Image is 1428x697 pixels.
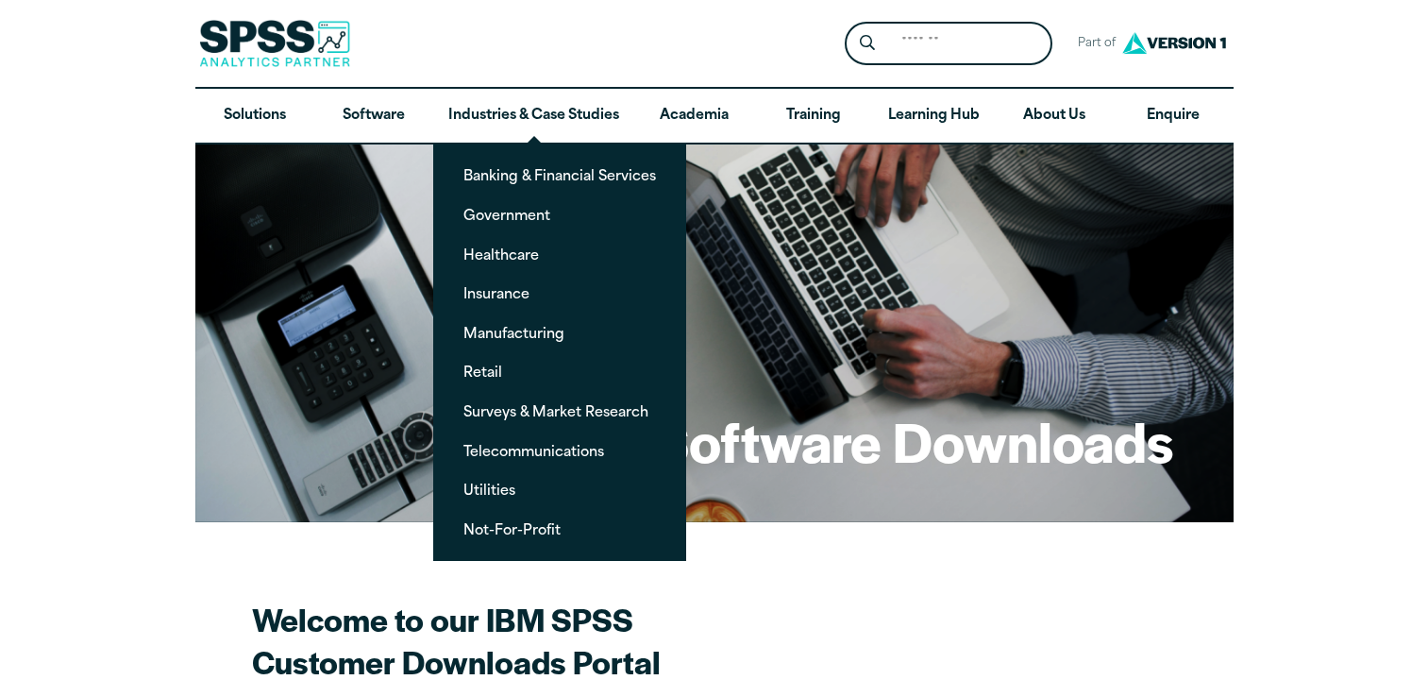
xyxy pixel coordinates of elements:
[448,276,671,311] a: Insurance
[448,315,671,350] a: Manufacturing
[433,89,634,144] a: Industries & Case Studies
[195,89,314,144] a: Solutions
[448,354,671,389] a: Retail
[873,89,995,144] a: Learning Hub
[634,89,753,144] a: Academia
[199,20,350,67] img: SPSS Analytics Partner
[448,394,671,429] a: Surveys & Market Research
[448,472,671,507] a: Utilities
[314,89,433,144] a: Software
[860,35,875,51] svg: Search magnifying glass icon
[433,143,686,561] ul: Industries & Case Studies
[1117,25,1231,60] img: Version1 Logo
[252,598,913,683] h2: Welcome to our IBM SPSS Customer Downloads Portal
[1067,30,1117,58] span: Part of
[195,89,1234,144] nav: Desktop version of site main menu
[448,512,671,547] a: Not-For-Profit
[448,158,671,193] a: Banking & Financial Services
[654,404,1173,478] h1: Software Downloads
[1114,89,1233,144] a: Enquire
[448,237,671,272] a: Healthcare
[753,89,872,144] a: Training
[448,197,671,232] a: Government
[849,26,884,61] button: Search magnifying glass icon
[448,433,671,468] a: Telecommunications
[845,22,1052,66] form: Site Header Search Form
[995,89,1114,144] a: About Us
